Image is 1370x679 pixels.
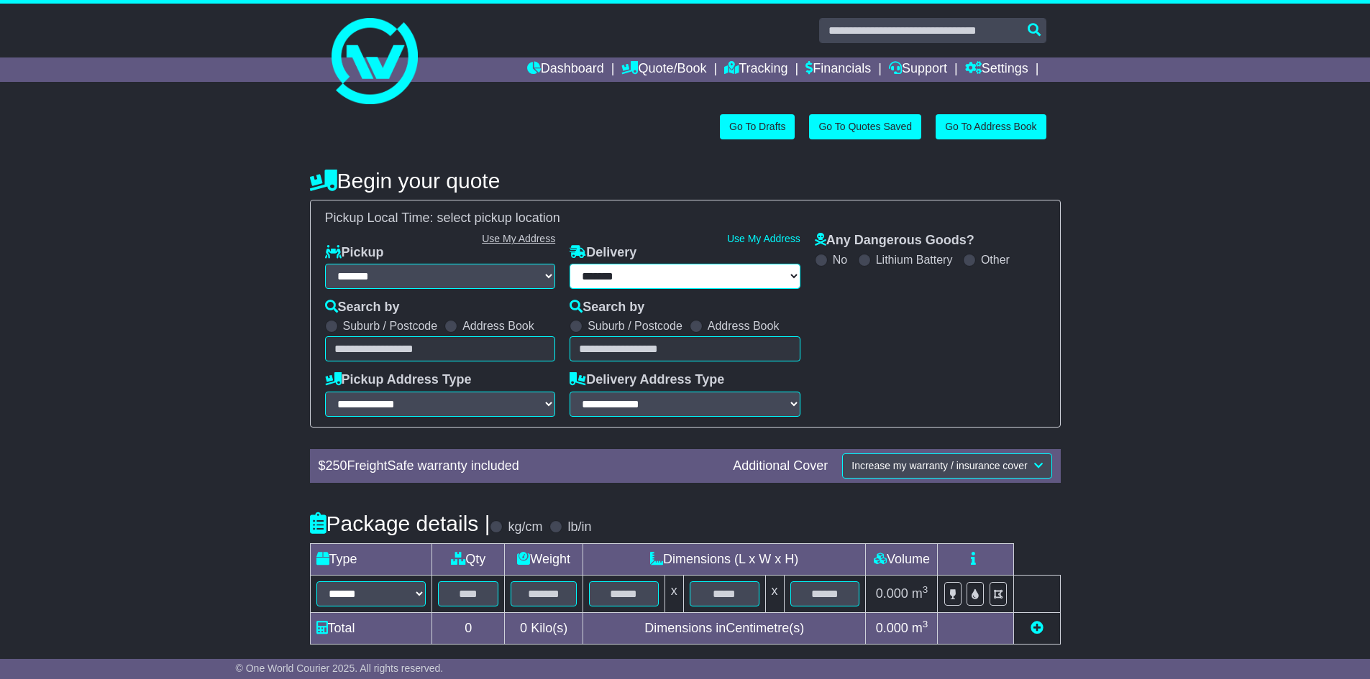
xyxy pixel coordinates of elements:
span: m [912,586,928,601]
label: Lithium Battery [876,253,953,267]
label: Delivery [570,245,636,261]
span: Increase my warranty / insurance cover [851,460,1027,471]
label: Address Book [462,319,534,333]
div: Pickup Local Time: [318,211,1053,226]
a: Use My Address [482,233,555,244]
a: Support [889,57,947,82]
td: Qty [432,543,505,575]
a: Go To Quotes Saved [809,114,921,139]
td: Dimensions in Centimetre(s) [583,612,866,644]
a: Dashboard [527,57,604,82]
button: Increase my warranty / insurance cover [842,453,1051,479]
h4: Package details | [310,512,490,535]
td: Volume [866,543,938,575]
h4: Begin your quote [310,169,1061,193]
td: 0 [432,612,505,644]
label: Pickup [325,245,384,261]
sup: 3 [923,584,928,595]
a: Go To Address Book [936,114,1046,139]
span: 250 [326,458,347,473]
label: No [833,253,847,267]
span: 0.000 [876,621,908,635]
td: Weight [505,543,583,575]
label: Suburb / Postcode [588,319,682,333]
a: Add new item [1031,621,1044,635]
label: Pickup Address Type [325,372,472,388]
span: select pickup location [437,211,560,225]
label: kg/cm [508,519,542,535]
label: Delivery Address Type [570,372,724,388]
td: x [665,575,683,612]
span: 0.000 [876,586,908,601]
span: © One World Courier 2025. All rights reserved. [236,662,444,674]
a: Settings [965,57,1028,82]
div: $ FreightSafe warranty included [311,458,726,474]
td: Dimensions (L x W x H) [583,543,866,575]
a: Tracking [724,57,787,82]
a: Quote/Book [621,57,706,82]
div: Additional Cover [726,458,835,474]
label: lb/in [567,519,591,535]
td: x [765,575,784,612]
label: Search by [570,300,644,315]
label: Search by [325,300,400,315]
label: Address Book [708,319,780,333]
td: Type [310,543,432,575]
a: Go To Drafts [720,114,795,139]
a: Use My Address [727,233,800,244]
td: Total [310,612,432,644]
label: Any Dangerous Goods? [815,233,974,249]
td: Kilo(s) [505,612,583,644]
a: Financials [805,57,871,82]
sup: 3 [923,619,928,629]
span: 0 [520,621,527,635]
label: Other [981,253,1010,267]
label: Suburb / Postcode [343,319,438,333]
span: m [912,621,928,635]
